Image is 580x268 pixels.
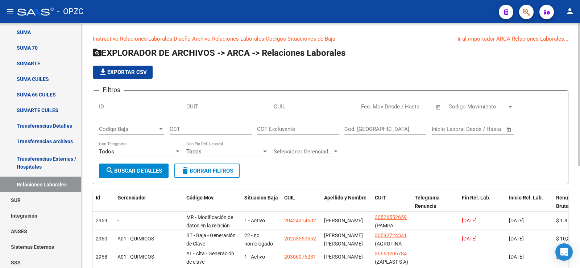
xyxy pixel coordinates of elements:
[321,190,372,222] datatable-header-cell: Apellido y Nombre
[93,48,345,58] span: EXPLORADOR DE ARCHIVOS -> ARCA -> Relaciones Laborales
[509,218,524,223] span: [DATE]
[284,195,295,201] span: CUIL
[434,103,443,111] button: Open calendar
[505,125,513,134] button: Open calendar
[375,251,407,256] span: 30663206784
[556,236,573,242] span: $ 10,34
[244,232,273,247] span: 22 - no homologado
[284,218,316,223] span: 20424314502
[375,259,408,265] span: (ZAPLAST S A)
[457,35,568,43] div: Ir al importador ARCA Relaciones Laborales...
[565,7,574,16] mat-icon: person
[555,243,573,261] div: Open Intercom Messenger
[117,218,119,223] span: -
[57,4,83,20] span: - OPZC
[432,126,455,132] input: Start date
[375,214,407,220] span: 30526552659
[324,232,363,247] span: HERGERT SANTIAGO RAUL
[274,148,332,155] span: Seleccionar Gerenciador
[244,254,265,260] span: 1 - Activo
[105,168,162,174] span: Buscar Detalles
[375,241,402,255] span: (AGROFINA S.A.)
[96,254,107,260] span: 2958
[93,66,153,79] button: Exportar CSV
[96,195,100,201] span: Id
[509,195,543,201] span: Inicio Rel. Lab.
[372,190,412,222] datatable-header-cell: CUIT
[462,218,477,223] span: [DATE]
[462,126,497,132] input: End date
[186,195,215,201] span: Código Mov.
[186,148,202,155] span: Todos
[391,103,426,110] input: End date
[93,36,172,42] a: Instructivo Relaciones Laborales
[99,69,147,75] span: Exportar CSV
[324,218,363,223] span: PARLAGRECO ALVAREZ JULIAN ALBE
[324,195,366,201] span: Apellido y Nombre
[96,218,107,223] span: 2959
[115,190,183,222] datatable-header-cell: Gerenciador
[174,36,264,42] a: Diseño Archivo Relaciones Laborales
[6,7,14,16] mat-icon: menu
[117,195,146,201] span: Gerenciador
[186,232,236,247] span: BT - Baja - Generación de Clave
[99,126,158,132] span: Codigo Baja
[96,236,107,242] span: 2960
[181,166,190,175] mat-icon: delete
[93,35,568,43] p: - -
[99,164,169,178] button: Buscar Detalles
[117,236,154,242] span: A01 - QUIMICOS
[375,223,406,237] span: (PAMPA ENERGIA S A)
[99,67,107,76] mat-icon: file_download
[375,232,407,238] span: 30592724541
[506,190,553,222] datatable-header-cell: Inicio Rel. Lab.
[244,218,265,223] span: 1 - Activo
[99,85,124,95] h3: Filtros
[99,148,114,155] span: Todos
[174,164,240,178] button: Borrar Filtros
[284,254,316,260] span: 20306976231
[241,190,281,222] datatable-header-cell: Situacion Baja
[415,195,440,209] span: Telegrama Renuncia
[375,195,386,201] span: CUIT
[281,190,321,222] datatable-header-cell: CUIL
[93,190,115,222] datatable-header-cell: Id
[117,254,154,260] span: A01 - QUIMICOS
[186,251,234,265] span: AT - Alta - Generación de clave
[244,195,278,201] span: Situacion Baja
[462,195,490,201] span: Fin Rel. Lab.
[186,214,233,237] span: MR - Modificación de datos en la relación CUIT –CUIL
[459,190,506,222] datatable-header-cell: Fin Rel. Lab.
[361,103,385,110] input: Start date
[183,190,241,222] datatable-header-cell: Código Mov.
[284,236,316,242] span: 20253550652
[509,254,524,260] span: [DATE]
[181,168,233,174] span: Borrar Filtros
[448,103,507,110] span: Codigo Movimiento
[105,166,114,175] mat-icon: search
[509,236,524,242] span: [DATE]
[462,236,477,242] span: [DATE]
[412,190,459,222] datatable-header-cell: Telegrama Renuncia
[266,36,335,42] a: Codigos Situaciones de Baja
[324,254,363,260] span: AYALA CRISTIAN RAUL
